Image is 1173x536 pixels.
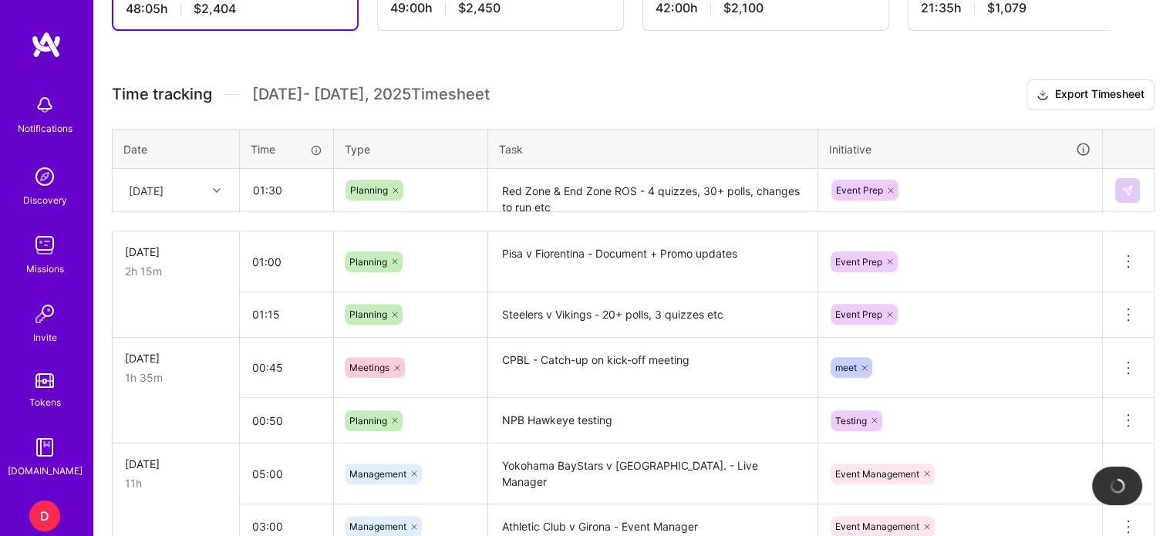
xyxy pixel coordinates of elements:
[194,1,236,17] span: $2,404
[350,184,388,196] span: Planning
[835,308,882,320] span: Event Prep
[29,161,60,192] img: discovery
[835,362,857,373] span: meet
[349,308,387,320] span: Planning
[334,129,488,169] th: Type
[29,230,60,261] img: teamwork
[490,170,816,211] textarea: Red Zone & End Zone ROS - 4 quizzes, 30+ polls, changes to run etc
[490,339,816,397] textarea: CPBL - Catch-up on kick-off meeting
[35,373,54,388] img: tokens
[488,129,818,169] th: Task
[29,394,61,410] div: Tokens
[25,501,64,531] a: D
[240,347,333,388] input: HH:MM
[349,521,406,532] span: Management
[835,256,882,268] span: Event Prep
[23,192,67,208] div: Discovery
[33,329,57,346] div: Invite
[1115,178,1141,203] div: null
[18,120,72,137] div: Notifications
[1121,184,1134,197] img: Submit
[836,184,883,196] span: Event Prep
[125,244,227,260] div: [DATE]
[490,233,816,291] textarea: Pisa v Fiorentina - Document + Promo updates
[125,369,227,386] div: 1h 35m
[240,241,333,282] input: HH:MM
[490,399,816,442] textarea: NPB Hawkeye testing
[1036,87,1049,103] i: icon Download
[490,445,816,503] textarea: Yokohama BayStars v [GEOGRAPHIC_DATA]. - Live Manager
[125,263,227,279] div: 2h 15m
[31,31,62,59] img: logo
[349,468,406,480] span: Management
[252,85,490,104] span: [DATE] - [DATE] , 2025 Timesheet
[490,294,816,336] textarea: Steelers v Vikings - 20+ polls, 3 quizzes etc
[29,432,60,463] img: guide book
[113,129,240,169] th: Date
[835,521,919,532] span: Event Management
[251,141,322,157] div: Time
[241,170,332,211] input: HH:MM
[1107,475,1128,497] img: loading
[129,182,163,198] div: [DATE]
[240,400,333,441] input: HH:MM
[213,187,221,194] i: icon Chevron
[112,85,212,104] span: Time tracking
[349,415,387,426] span: Planning
[240,294,333,335] input: HH:MM
[26,261,64,277] div: Missions
[125,350,227,366] div: [DATE]
[349,256,387,268] span: Planning
[829,140,1091,158] div: Initiative
[8,463,83,479] div: [DOMAIN_NAME]
[1026,79,1154,110] button: Export Timesheet
[240,453,333,494] input: HH:MM
[29,298,60,329] img: Invite
[349,362,389,373] span: Meetings
[125,475,227,491] div: 11h
[29,501,60,531] div: D
[126,1,345,17] div: 48:05 h
[29,89,60,120] img: bell
[125,456,227,472] div: [DATE]
[835,415,867,426] span: Testing
[835,468,919,480] span: Event Management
